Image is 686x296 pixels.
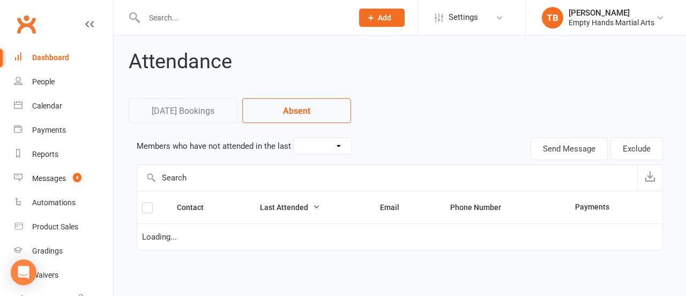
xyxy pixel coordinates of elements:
[129,50,532,73] h2: Attendance
[137,223,662,250] td: Loading...
[531,138,608,160] button: Send Message
[14,142,113,167] a: Reports
[14,118,113,142] a: Payments
[14,167,113,191] a: Messages 4
[14,46,113,70] a: Dashboard
[378,13,391,22] span: Add
[260,203,320,212] span: Last Attended
[177,201,215,214] button: Contact
[14,263,113,287] a: Waivers
[32,198,76,207] div: Automations
[141,10,345,25] input: Search...
[32,77,55,86] div: People
[569,18,654,27] div: Empty Hands Martial Arts
[380,203,411,212] span: Email
[14,191,113,215] a: Automations
[32,247,63,255] div: Gradings
[13,11,40,38] a: Clubworx
[32,126,66,134] div: Payments
[610,138,663,160] button: Exclude
[14,70,113,94] a: People
[449,5,478,30] span: Settings
[32,102,62,110] div: Calendar
[242,98,351,123] a: Absent
[260,201,320,214] button: Last Attended
[32,150,58,158] div: Reports
[73,173,81,182] span: 4
[14,239,113,263] a: Gradings
[359,9,405,27] button: Add
[32,53,69,62] div: Dashboard
[32,271,58,279] div: Waivers
[569,8,654,18] div: [PERSON_NAME]
[137,138,392,155] div: Members who have not attended in the last
[129,98,237,123] a: [DATE] Bookings
[32,222,78,231] div: Product Sales
[11,259,36,285] div: Open Intercom Messenger
[570,191,646,223] th: Payments
[14,215,113,239] a: Product Sales
[542,7,563,28] div: TB
[450,201,513,214] button: Phone Number
[450,203,513,212] span: Phone Number
[32,174,66,183] div: Messages
[380,201,411,214] button: Email
[14,94,113,118] a: Calendar
[177,203,215,212] span: Contact
[137,165,637,191] input: Search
